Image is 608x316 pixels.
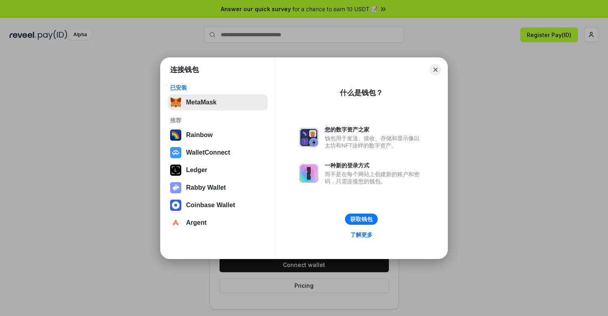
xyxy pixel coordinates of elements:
button: Argent [168,215,268,231]
img: svg+xml,%3Csvg%20width%3D%2228%22%20height%3D%2228%22%20viewBox%3D%220%200%2028%2028%22%20fill%3D... [170,217,181,228]
img: svg+xml,%3Csvg%20width%3D%22120%22%20height%3D%22120%22%20viewBox%3D%220%200%20120%20120%22%20fil... [170,130,181,141]
a: 了解更多 [345,230,377,240]
div: Argent [186,219,207,226]
button: Close [430,64,441,75]
button: 获取钱包 [345,214,378,225]
div: Coinbase Wallet [186,202,235,209]
div: 了解更多 [350,231,373,238]
img: svg+xml,%3Csvg%20width%3D%2228%22%20height%3D%2228%22%20viewBox%3D%220%200%2028%2028%22%20fill%3D... [170,147,181,158]
img: svg+xml,%3Csvg%20fill%3D%22none%22%20height%3D%2233%22%20viewBox%3D%220%200%2035%2033%22%20width%... [170,97,181,108]
div: Rainbow [186,132,213,139]
div: 推荐 [170,117,265,124]
div: 您的数字资产之家 [325,126,424,133]
div: Rabby Wallet [186,184,226,191]
div: Ledger [186,167,207,174]
div: 钱包用于发送、接收、存储和显示像以太坊和NFT这样的数字资产。 [325,135,424,149]
button: MetaMask [168,94,268,110]
button: Coinbase Wallet [168,197,268,213]
button: Rainbow [168,127,268,143]
div: 而不是在每个网站上创建新的账户和密码，只需连接您的钱包。 [325,171,424,185]
h1: 连接钱包 [170,65,199,75]
img: svg+xml,%3Csvg%20xmlns%3D%22http%3A%2F%2Fwww.w3.org%2F2000%2Fsvg%22%20fill%3D%22none%22%20viewBox... [170,182,181,193]
div: WalletConnect [186,149,230,156]
img: svg+xml,%3Csvg%20xmlns%3D%22http%3A%2F%2Fwww.w3.org%2F2000%2Fsvg%22%20width%3D%2228%22%20height%3... [170,165,181,176]
img: svg+xml,%3Csvg%20xmlns%3D%22http%3A%2F%2Fwww.w3.org%2F2000%2Fsvg%22%20fill%3D%22none%22%20viewBox... [299,164,318,183]
div: MetaMask [186,99,216,106]
div: 已安装 [170,84,265,91]
img: svg+xml,%3Csvg%20width%3D%2228%22%20height%3D%2228%22%20viewBox%3D%220%200%2028%2028%22%20fill%3D... [170,200,181,211]
img: svg+xml,%3Csvg%20xmlns%3D%22http%3A%2F%2Fwww.w3.org%2F2000%2Fsvg%22%20fill%3D%22none%22%20viewBox... [299,128,318,147]
div: 获取钱包 [350,216,373,223]
div: 一种新的登录方式 [325,162,424,169]
button: WalletConnect [168,145,268,161]
button: Rabby Wallet [168,180,268,196]
div: 什么是钱包？ [340,88,383,98]
button: Ledger [168,162,268,178]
